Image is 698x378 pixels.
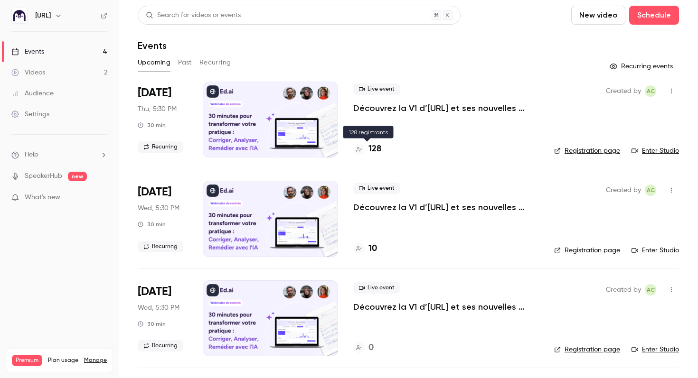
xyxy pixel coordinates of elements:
[48,357,78,364] span: Plan usage
[606,284,641,295] span: Created by
[629,6,679,25] button: Schedule
[605,59,679,74] button: Recurring events
[353,282,400,294] span: Live event
[647,184,655,196] span: AC
[178,55,192,70] button: Past
[11,150,107,160] li: help-dropdown-opener
[138,303,179,313] span: Wed, 5:30 PM
[632,146,679,156] a: Enter Studio
[138,141,183,153] span: Recurring
[138,85,171,101] span: [DATE]
[645,284,656,295] span: Alison Chopard
[138,121,166,129] div: 30 min
[368,242,377,255] h4: 10
[353,341,374,354] a: 0
[138,203,179,213] span: Wed, 5:30 PM
[138,320,166,328] div: 30 min
[353,301,539,313] a: Découvrez la V1 d’[URL] et ses nouvelles fonctionnalités !
[12,8,27,23] img: Ed.ai
[606,184,641,196] span: Created by
[68,172,87,181] span: new
[353,83,400,95] span: Live event
[353,102,539,114] a: Découvrez la V1 d’[URL] et ses nouvelles fonctionnalités !
[138,55,170,70] button: Upcoming
[353,242,377,255] a: 10
[12,355,42,366] span: Premium
[368,341,374,354] h4: 0
[138,241,183,252] span: Recurring
[138,340,183,351] span: Recurring
[554,345,620,354] a: Registration page
[647,284,655,295] span: AC
[138,221,166,228] div: 30 min
[25,150,38,160] span: Help
[353,202,539,213] a: Découvrez la V1 d’[URL] et ses nouvelles fonctionnalités !
[11,68,45,77] div: Videos
[84,357,107,364] a: Manage
[11,89,54,98] div: Audience
[632,345,679,354] a: Enter Studio
[138,82,188,157] div: Sep 11 Thu, 5:30 PM (Europe/Paris)
[353,183,400,194] span: Live event
[138,40,167,51] h1: Events
[11,47,44,56] div: Events
[606,85,641,97] span: Created by
[25,171,62,181] a: SpeakerHub
[138,184,171,200] span: [DATE]
[138,104,177,114] span: Thu, 5:30 PM
[25,193,60,203] span: What's new
[645,85,656,97] span: Alison Chopard
[138,280,188,356] div: Sep 24 Wed, 5:30 PM (Europe/Paris)
[571,6,625,25] button: New video
[647,85,655,97] span: AC
[554,246,620,255] a: Registration page
[554,146,620,156] a: Registration page
[146,10,241,20] div: Search for videos or events
[138,284,171,299] span: [DATE]
[645,184,656,196] span: Alison Chopard
[35,11,51,20] h6: [URL]
[138,181,188,257] div: Sep 17 Wed, 5:30 PM (Europe/Paris)
[11,110,49,119] div: Settings
[632,246,679,255] a: Enter Studio
[368,143,381,156] h4: 128
[353,143,381,156] a: 128
[199,55,231,70] button: Recurring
